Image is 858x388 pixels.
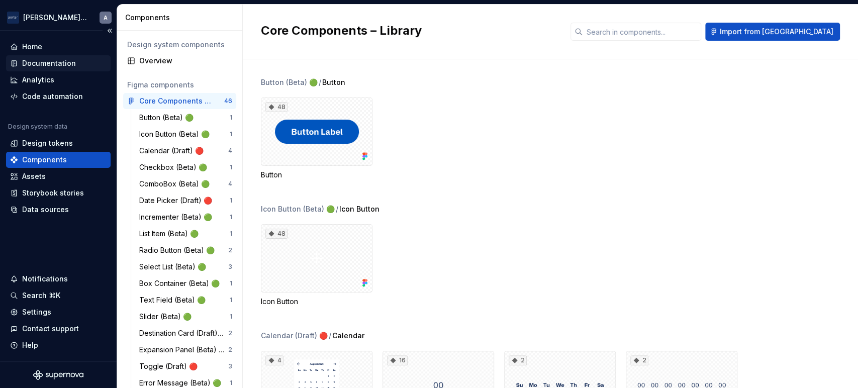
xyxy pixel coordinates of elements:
div: 3 [228,362,232,370]
div: 2 [228,346,232,354]
div: 4 [265,355,283,365]
div: Components [22,155,67,165]
div: Radio Button (Beta) 🟢 [139,245,219,255]
div: 1 [230,197,232,205]
div: Home [22,42,42,52]
div: 1 [230,230,232,238]
a: Box Container (Beta) 🟢1 [135,275,236,292]
svg: Supernova Logo [33,370,83,380]
div: Code automation [22,91,83,102]
div: Checkbox (Beta) 🟢 [139,162,211,172]
div: 2 [228,246,232,254]
img: f0306bc8-3074-41fb-b11c-7d2e8671d5eb.png [7,12,19,24]
div: Icon Button (Beta) 🟢 [139,129,214,139]
div: 2 [509,355,527,365]
div: 4 [228,147,232,155]
input: Search in components... [583,23,701,41]
button: Import from [GEOGRAPHIC_DATA] [705,23,840,41]
div: 2 [228,329,232,337]
h2: Core Components – Library [261,23,558,39]
a: Documentation [6,55,111,71]
div: ComboBox (Beta) 🟢 [139,179,214,189]
div: Storybook stories [22,188,84,198]
div: Text Field (Beta) 🟢 [139,295,210,305]
div: 2 [630,355,648,365]
div: 48 [265,102,288,112]
a: Destination Card (Draft) 🔴2 [135,325,236,341]
div: Button (Beta) 🟢 [261,77,318,87]
a: Button (Beta) 🟢1 [135,110,236,126]
div: Notifications [22,274,68,284]
div: Documentation [22,58,76,68]
a: Components [6,152,111,168]
div: Assets [22,171,46,181]
span: Calendar [332,331,364,341]
div: Components [125,13,238,23]
a: Storybook stories [6,185,111,201]
div: Error Message (Beta) 🟢 [139,378,225,388]
div: Core Components – Library [139,96,214,106]
button: Notifications [6,271,111,287]
div: Data sources [22,205,69,215]
a: Core Components – Library46 [123,93,236,109]
a: ComboBox (Beta) 🟢4 [135,176,236,192]
div: 1 [230,313,232,321]
div: 1 [230,114,232,122]
div: 3 [228,263,232,271]
a: Design tokens [6,135,111,151]
div: Design system data [8,123,67,131]
div: Calendar (Draft) 🔴 [261,331,328,341]
div: Button [261,170,372,180]
a: List Item (Beta) 🟢1 [135,226,236,242]
a: Assets [6,168,111,184]
div: A [104,14,108,22]
a: Calendar (Draft) 🔴4 [135,143,236,159]
button: Contact support [6,321,111,337]
span: Icon Button [339,204,379,214]
span: Import from [GEOGRAPHIC_DATA] [720,27,833,37]
div: Search ⌘K [22,290,60,301]
div: Settings [22,307,51,317]
div: Expansion Panel (Beta) 🟢 [139,345,228,355]
span: / [329,331,331,341]
a: Slider (Beta) 🟢1 [135,309,236,325]
span: / [319,77,321,87]
div: 1 [230,379,232,387]
button: Help [6,337,111,353]
div: Figma components [127,80,232,90]
button: Search ⌘K [6,287,111,304]
button: Collapse sidebar [103,24,117,38]
a: Settings [6,304,111,320]
a: Incrementer (Beta) 🟢1 [135,209,236,225]
a: Overview [123,53,236,69]
div: Overview [139,56,232,66]
div: Icon Button (Beta) 🟢 [261,204,335,214]
div: Icon Button [261,297,372,307]
a: Toggle (Draft) 🔴3 [135,358,236,374]
a: Date Picker (Draft) 🔴1 [135,192,236,209]
a: Analytics [6,72,111,88]
div: 1 [230,279,232,287]
div: Select List (Beta) 🟢 [139,262,210,272]
div: Toggle (Draft) 🔴 [139,361,202,371]
div: Date Picker (Draft) 🔴 [139,196,216,206]
div: 48Button [261,98,372,180]
a: Select List (Beta) 🟢3 [135,259,236,275]
div: 1 [230,130,232,138]
span: Button [322,77,345,87]
div: Analytics [22,75,54,85]
a: Checkbox (Beta) 🟢1 [135,159,236,175]
a: Text Field (Beta) 🟢1 [135,292,236,308]
div: Incrementer (Beta) 🟢 [139,212,216,222]
div: Design tokens [22,138,73,148]
div: 46 [224,97,232,105]
a: Code automation [6,88,111,105]
a: Home [6,39,111,55]
div: Help [22,340,38,350]
div: [PERSON_NAME] Airlines [23,13,87,23]
div: Calendar (Draft) 🔴 [139,146,208,156]
div: Box Container (Beta) 🟢 [139,278,224,288]
div: Contact support [22,324,79,334]
a: Data sources [6,202,111,218]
